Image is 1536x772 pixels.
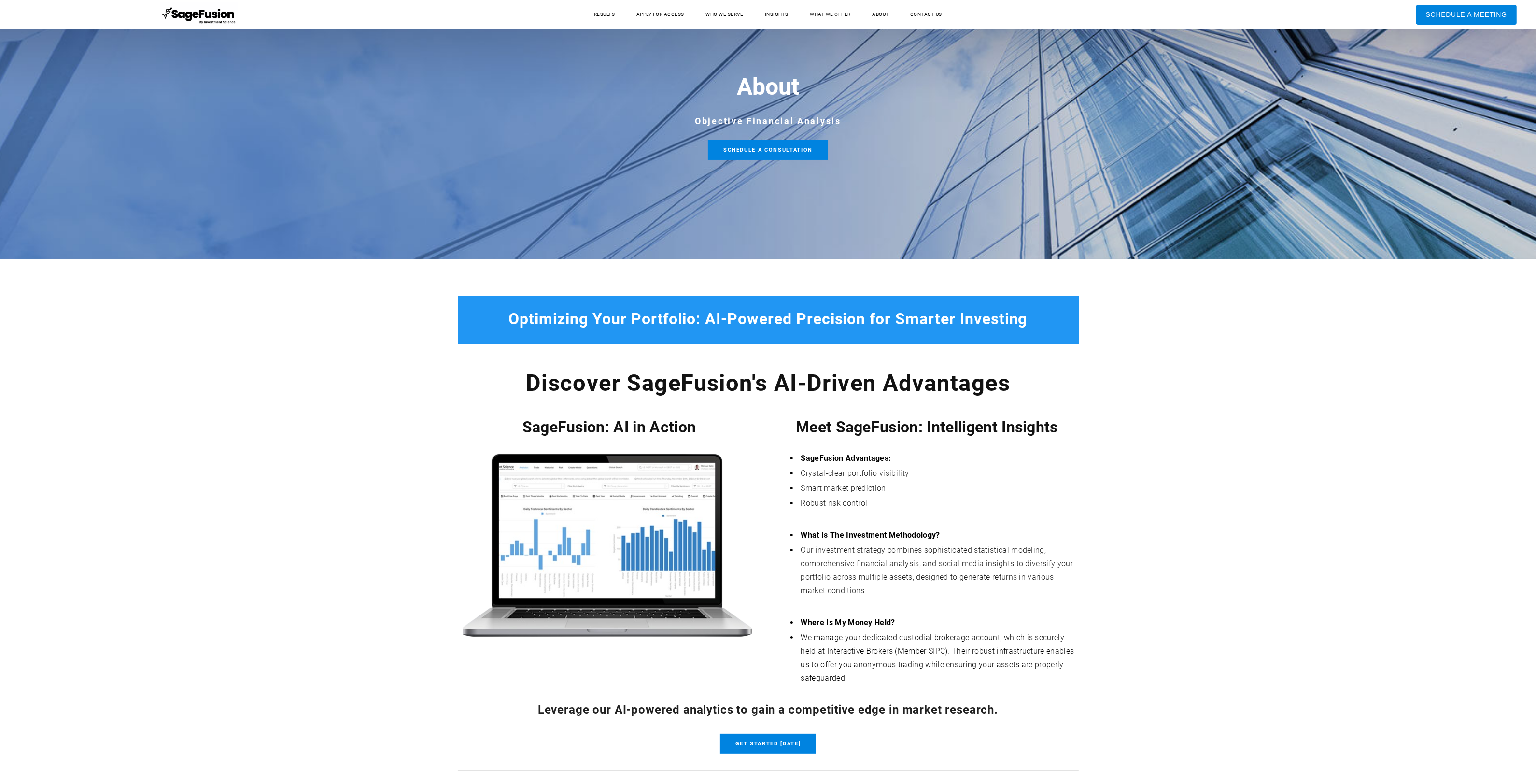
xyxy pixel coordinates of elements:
span: Objective Financial Analysis [695,116,841,126]
font: Leverage our AI-powered analytics to gain a competitive edge in market research. [538,703,998,716]
font: ​ [801,499,868,508]
img: SageFusion | Intelligent Investment Management [160,2,238,27]
a: Results [584,7,625,22]
li: ​ [799,452,1079,465]
strong: Where Is My Money Held? [801,618,895,627]
a: Apply for Access [627,7,694,22]
font: Crystal-clear portfolio visibility [801,469,909,478]
img: Picture [463,448,755,647]
a: Get Started [DATE] [720,734,817,754]
div: ​ [458,267,1079,294]
a: Who We Serve [696,7,753,22]
strong: SageFusion: AI in Action [522,418,696,436]
strong: SageFusion Advantages: [801,454,891,463]
li: We manage your dedicated custodial brokerage account, which is securely held at Interactive Broke... [799,631,1079,685]
a: About [862,7,899,22]
font: Our investment strategy combines sophisticated statistical modeling, comprehensive financial anal... [801,545,1073,595]
div: ​ [458,344,1079,371]
font: About [737,73,799,100]
a: Schedule A Meeting [1416,5,1517,25]
a: Insights [755,7,798,22]
font: Meet SageFusion: Intelligent Insights [796,418,1058,436]
a: Contact Us [901,7,952,22]
a: Schedule a Consultation [708,140,828,160]
font: Smart market prediction [801,484,886,493]
font: Robust risk control [801,499,868,508]
strong: What Is The Investment Methodology? [801,530,940,540]
a: What We Offer [800,7,860,22]
h2: Discover SageFusion's AI-Driven Advantages [458,373,1079,393]
h2: Optimizing Your Portfolio: AI-Powered Precision for Smarter Investing [483,309,1054,329]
